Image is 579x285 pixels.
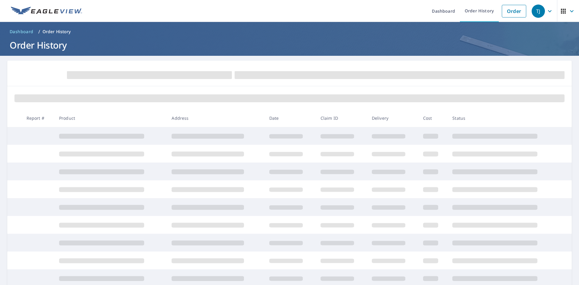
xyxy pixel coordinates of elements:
th: Status [448,109,560,127]
th: Cost [418,109,448,127]
th: Delivery [367,109,418,127]
nav: breadcrumb [7,27,572,36]
a: Order [502,5,526,17]
th: Claim ID [316,109,367,127]
li: / [38,28,40,35]
div: TJ [532,5,545,18]
img: EV Logo [11,7,82,16]
th: Product [54,109,167,127]
span: Dashboard [10,29,33,35]
a: Dashboard [7,27,36,36]
th: Address [167,109,264,127]
th: Date [264,109,316,127]
th: Report # [22,109,54,127]
p: Order History [43,29,71,35]
h1: Order History [7,39,572,51]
